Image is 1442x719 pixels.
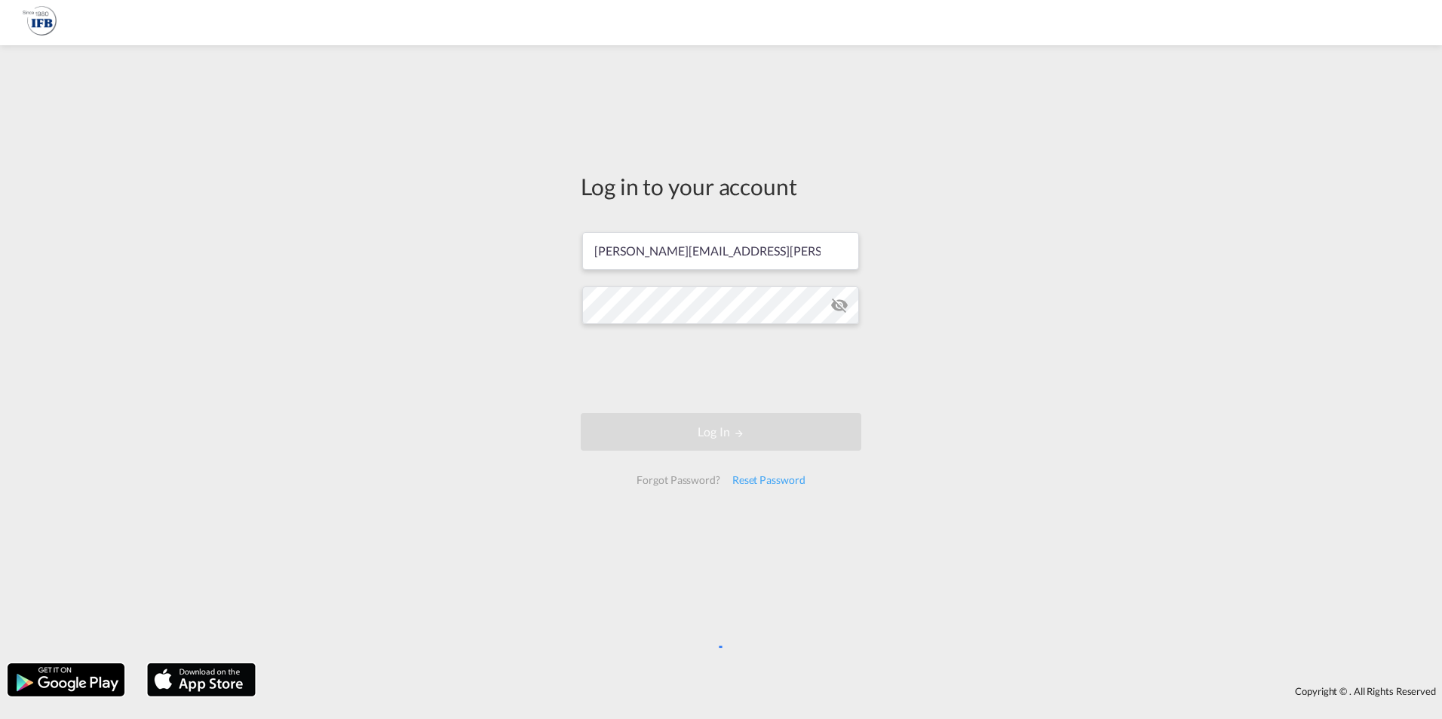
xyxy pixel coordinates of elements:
div: Reset Password [726,467,812,494]
div: Forgot Password? [630,467,726,494]
button: LOGIN [581,413,861,451]
img: google.png [6,662,126,698]
img: 1f261f00256b11eeaf3d89493e6660f9.png [23,6,57,40]
div: Log in to your account [581,170,861,202]
md-icon: icon-eye-off [830,296,848,314]
input: Enter email/phone number [582,232,859,270]
img: apple.png [146,662,257,698]
iframe: reCAPTCHA [606,339,836,398]
div: Copyright © . All Rights Reserved [263,678,1442,704]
